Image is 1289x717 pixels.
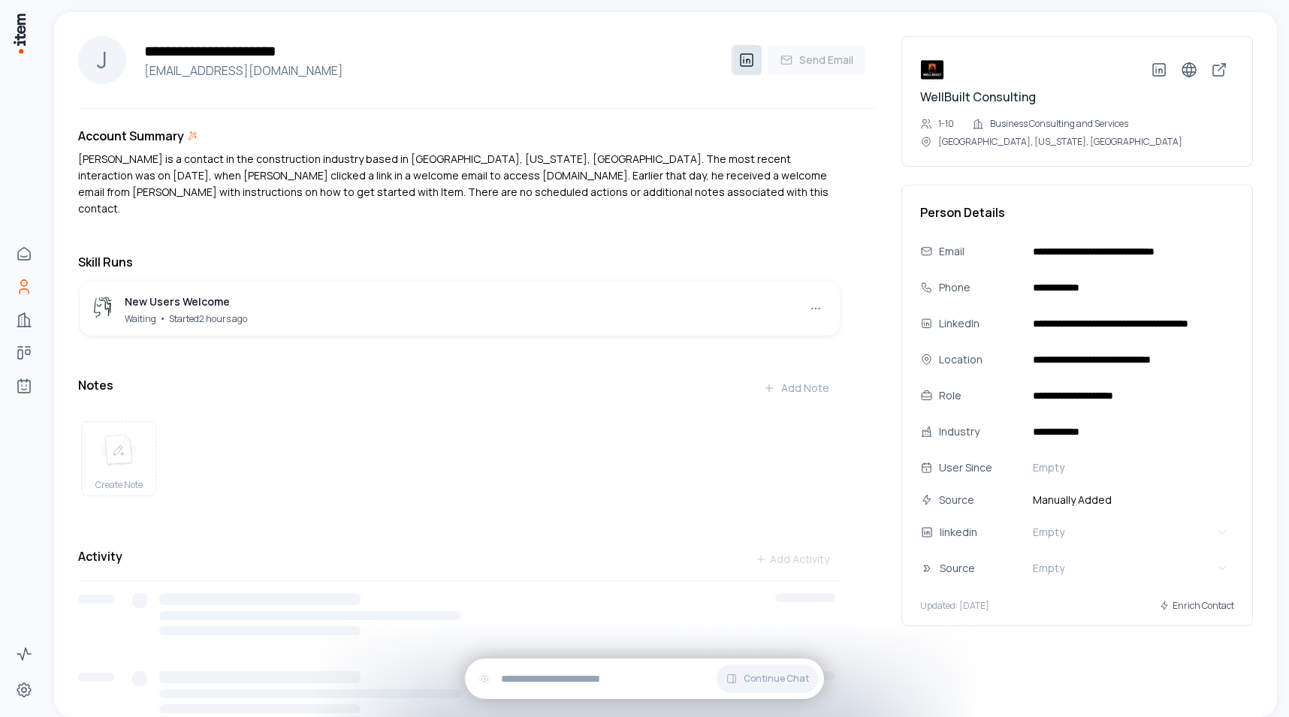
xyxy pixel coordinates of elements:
[744,673,809,685] span: Continue Chat
[920,600,989,612] p: Updated: [DATE]
[717,664,818,693] button: Continue Chat
[920,203,1234,221] h3: Person Details
[1027,456,1234,480] button: Empty
[1033,460,1064,475] span: Empty
[939,279,1021,296] div: Phone
[101,434,137,467] img: create note
[938,118,954,130] p: 1-10
[940,524,1036,541] div: linkedin
[1159,592,1234,619] button: Enrich Contact
[920,58,944,82] img: WellBuilt Consulting
[465,658,824,699] div: Continue Chat
[9,371,39,401] a: Agents
[78,253,841,271] h3: Skill Runs
[9,305,39,335] a: Companies
[939,387,1021,404] div: Role
[78,151,841,217] p: [PERSON_NAME] is a contact in the construction industry based in [GEOGRAPHIC_DATA], [US_STATE], [...
[92,297,116,321] img: account_manager
[920,89,1036,105] a: WellBuilt Consulting
[9,675,39,705] a: Settings
[1027,520,1234,544] button: Empty
[1033,525,1064,540] span: Empty
[95,479,143,491] span: Create Note
[939,315,1021,332] div: LinkedIn
[1027,492,1234,508] span: Manually Added
[939,423,1021,440] div: Industry
[9,239,39,269] a: Home
[939,459,1021,476] div: User Since
[78,36,126,84] div: J
[751,373,841,403] button: Add Note
[12,12,27,55] img: Item Brain Logo
[939,243,1021,260] div: Email
[78,547,122,565] h3: Activity
[938,136,1182,148] p: [GEOGRAPHIC_DATA], [US_STATE], [GEOGRAPHIC_DATA]
[78,376,113,394] h3: Notes
[169,312,247,325] span: Started 2 hours ago
[763,381,829,396] div: Add Note
[81,421,156,496] button: create noteCreate Note
[990,118,1128,130] p: Business Consulting and Services
[9,639,39,669] a: Activity
[78,127,184,145] h3: Account Summary
[9,272,39,302] a: People
[940,560,1036,577] div: Source
[138,62,732,80] h4: [EMAIL_ADDRESS][DOMAIN_NAME]
[939,351,1021,368] div: Location
[939,492,1021,508] div: Source
[159,311,166,325] span: •
[125,312,156,325] span: Waiting
[9,338,39,368] a: Deals
[125,294,247,310] div: New Users Welcome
